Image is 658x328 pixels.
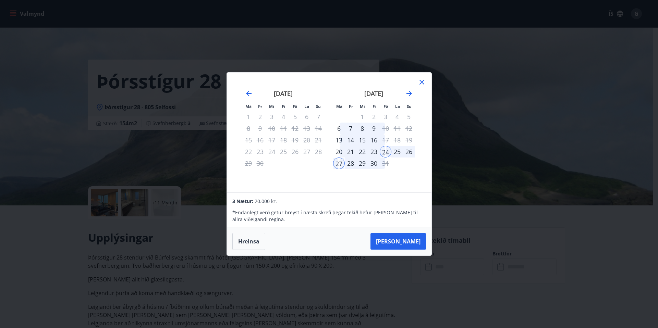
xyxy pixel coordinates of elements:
div: 9 [368,123,380,134]
div: 26 [403,146,415,157]
div: 8 [356,123,368,134]
td: Not available. föstudagur, 12. september 2025 [289,123,301,134]
td: Not available. sunnudagur, 5. október 2025 [403,111,415,123]
td: Not available. föstudagur, 5. september 2025 [289,111,301,123]
small: Þr [349,104,353,109]
strong: [DATE] [274,89,293,98]
td: Not available. föstudagur, 19. september 2025 [289,134,301,146]
td: Not available. fimmtudagur, 4. september 2025 [278,111,289,123]
td: Not available. laugardagur, 20. september 2025 [301,134,313,146]
small: La [395,104,400,109]
td: Not available. laugardagur, 6. september 2025 [301,111,313,123]
small: Mi [269,104,274,109]
td: Choose miðvikudagur, 22. október 2025 as your check-in date. It’s available. [356,146,368,157]
div: 7 [345,123,356,134]
td: Not available. mánudagur, 1. september 2025 [243,111,254,123]
span: 3 Nætur: [232,198,253,204]
td: Choose þriðjudagur, 28. október 2025 as your check-in date. It’s available. [345,157,356,169]
td: Choose föstudagur, 17. október 2025 as your check-in date. It’s available. [380,134,391,146]
div: Aðeins innritun í boði [333,123,345,134]
td: Choose mánudagur, 6. október 2025 as your check-in date. It’s available. [333,123,345,134]
td: Not available. miðvikudagur, 10. september 2025 [266,123,278,134]
td: Choose miðvikudagur, 15. október 2025 as your check-in date. It’s available. [356,134,368,146]
div: 28 [345,157,356,169]
td: Choose fimmtudagur, 9. október 2025 as your check-in date. It’s available. [368,123,380,134]
div: Aðeins útritun í boði [380,123,391,134]
td: Choose föstudagur, 10. október 2025 as your check-in date. It’s available. [380,123,391,134]
small: Fi [373,104,376,109]
td: Not available. miðvikudagur, 3. september 2025 [266,111,278,123]
div: Aðeins útritun í boði [380,134,391,146]
td: Choose mánudagur, 13. október 2025 as your check-in date. It’s available. [333,134,345,146]
td: Not available. laugardagur, 18. október 2025 [391,134,403,146]
td: Choose miðvikudagur, 29. október 2025 as your check-in date. It’s available. [356,157,368,169]
td: Selected. sunnudagur, 26. október 2025 [403,146,415,157]
td: Not available. sunnudagur, 14. september 2025 [313,123,324,134]
button: [PERSON_NAME] [370,233,426,250]
td: Not available. laugardagur, 13. september 2025 [301,123,313,134]
div: 24 [380,146,391,157]
div: 27 [333,157,345,169]
div: 15 [356,134,368,146]
td: Not available. föstudagur, 26. september 2025 [289,146,301,157]
div: 29 [356,157,368,169]
div: 14 [345,134,356,146]
td: Selected as start date. föstudagur, 24. október 2025 [380,146,391,157]
td: Not available. laugardagur, 4. október 2025 [391,111,403,123]
td: Not available. laugardagur, 11. október 2025 [391,123,403,134]
td: Not available. fimmtudagur, 18. september 2025 [278,134,289,146]
td: Not available. þriðjudagur, 16. september 2025 [254,134,266,146]
td: Not available. mánudagur, 22. september 2025 [243,146,254,157]
td: Not available. sunnudagur, 7. september 2025 [313,111,324,123]
small: Su [316,104,321,109]
td: Not available. föstudagur, 3. október 2025 [380,111,391,123]
small: Fö [293,104,297,109]
td: Selected as end date. mánudagur, 27. október 2025 [333,157,345,169]
td: Not available. fimmtudagur, 11. september 2025 [278,123,289,134]
td: Choose mánudagur, 20. október 2025 as your check-in date. It’s available. [333,146,345,157]
td: Not available. fimmtudagur, 25. september 2025 [278,146,289,157]
td: Not available. miðvikudagur, 17. september 2025 [266,134,278,146]
div: Aðeins innritun í boði [333,134,345,146]
div: Aðeins útritun í boði [380,157,391,169]
td: Not available. miðvikudagur, 1. október 2025 [356,111,368,123]
td: Not available. þriðjudagur, 23. september 2025 [254,146,266,157]
td: Choose þriðjudagur, 14. október 2025 as your check-in date. It’s available. [345,134,356,146]
td: Choose þriðjudagur, 7. október 2025 as your check-in date. It’s available. [345,123,356,134]
div: 21 [345,146,356,157]
td: Choose fimmtudagur, 16. október 2025 as your check-in date. It’s available. [368,134,380,146]
td: Choose þriðjudagur, 21. október 2025 as your check-in date. It’s available. [345,146,356,157]
div: 16 [368,134,380,146]
td: Not available. sunnudagur, 28. september 2025 [313,146,324,157]
td: Choose föstudagur, 31. október 2025 as your check-in date. It’s available. [380,157,391,169]
td: Selected. laugardagur, 25. október 2025 [391,146,403,157]
td: Not available. sunnudagur, 12. október 2025 [403,123,415,134]
td: Not available. mánudagur, 8. september 2025 [243,123,254,134]
td: Not available. sunnudagur, 21. september 2025 [313,134,324,146]
strong: [DATE] [364,89,383,98]
div: Aðeins innritun í boði [333,146,345,157]
div: Calendar [235,81,423,184]
div: 22 [356,146,368,157]
div: 25 [391,146,403,157]
small: La [304,104,309,109]
div: Move backward to switch to the previous month. [245,89,253,98]
td: Not available. miðvikudagur, 24. september 2025 [266,146,278,157]
small: Má [336,104,342,109]
small: Fi [282,104,285,109]
td: Not available. laugardagur, 27. september 2025 [301,146,313,157]
td: Not available. mánudagur, 15. september 2025 [243,134,254,146]
div: 23 [368,146,380,157]
td: Choose miðvikudagur, 8. október 2025 as your check-in date. It’s available. [356,123,368,134]
span: 20.000 kr. [255,198,277,204]
td: Not available. mánudagur, 29. september 2025 [243,157,254,169]
td: Not available. fimmtudagur, 2. október 2025 [368,111,380,123]
td: Not available. þriðjudagur, 2. september 2025 [254,111,266,123]
td: Choose fimmtudagur, 30. október 2025 as your check-in date. It’s available. [368,157,380,169]
small: Má [245,104,252,109]
small: Mi [360,104,365,109]
td: Not available. þriðjudagur, 30. september 2025 [254,157,266,169]
p: * Endanlegt verð getur breyst í næsta skrefi þegar tekið hefur [PERSON_NAME] til allra viðeigandi... [232,209,426,223]
div: Move forward to switch to the next month. [405,89,413,98]
small: Su [407,104,412,109]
